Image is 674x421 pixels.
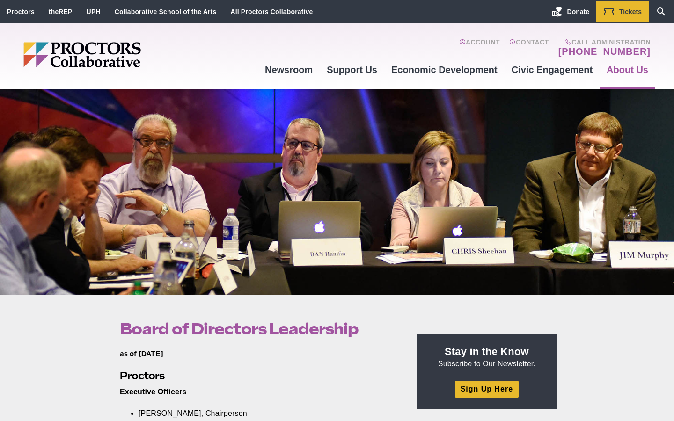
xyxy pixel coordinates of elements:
[619,8,642,15] span: Tickets
[596,1,649,22] a: Tickets
[258,57,320,82] a: Newsroom
[649,1,674,22] a: Search
[556,38,651,46] span: Call Administration
[230,8,313,15] a: All Proctors Collaborative
[509,38,549,57] a: Contact
[558,46,651,57] a: [PHONE_NUMBER]
[87,8,101,15] a: UPH
[23,42,213,67] img: Proctors logo
[139,408,381,419] li: [PERSON_NAME], Chairperson
[384,57,505,82] a: Economic Development
[600,57,655,82] a: About Us
[567,8,589,15] span: Donate
[120,349,395,359] h5: as of [DATE]
[544,1,596,22] a: Donate
[120,388,187,396] strong: Executive Officers
[445,346,529,357] strong: Stay in the Know
[428,345,546,369] p: Subscribe to Our Newsletter.
[49,8,73,15] a: theREP
[455,381,519,397] a: Sign Up Here
[120,369,395,383] h2: Proctors
[505,57,600,82] a: Civic Engagement
[459,38,500,57] a: Account
[115,8,217,15] a: Collaborative School of the Arts
[120,320,395,338] h1: Board of Directors Leadership
[320,57,384,82] a: Support Us
[7,8,35,15] a: Proctors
